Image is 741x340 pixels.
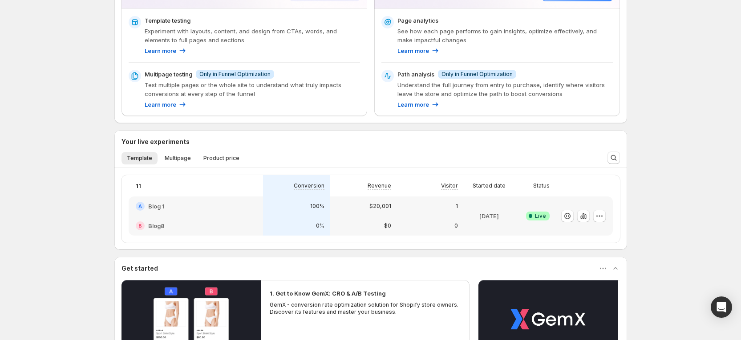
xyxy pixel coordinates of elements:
[270,289,386,298] h2: 1. Get to Know GemX: CRO & A/B Testing
[397,27,613,44] p: See how each page performs to gain insights, optimize effectively, and make impactful changes
[397,80,613,98] p: Understand the full journey from entry to purchase, identify where visitors leave the store and o...
[145,16,190,25] p: Template testing
[535,212,546,220] span: Live
[145,46,187,55] a: Learn more
[456,203,458,210] p: 1
[397,100,429,109] p: Learn more
[145,27,360,44] p: Experiment with layouts, content, and design from CTAs, words, and elements to full pages and sec...
[397,70,434,79] p: Path analysis
[121,137,190,146] h3: Your live experiments
[145,80,360,98] p: Test multiple pages or the whole site to understand what truly impacts conversions at every step ...
[127,155,152,162] span: Template
[145,46,176,55] p: Learn more
[145,100,176,109] p: Learn more
[473,182,506,189] p: Started date
[294,182,324,189] p: Conversion
[397,16,438,25] p: Page analytics
[145,70,192,79] p: Multipage testing
[316,222,324,229] p: 0%
[368,182,391,189] p: Revenue
[441,71,513,78] span: Only in Funnel Optimization
[121,264,158,273] h3: Get started
[165,155,191,162] span: Multipage
[397,46,429,55] p: Learn more
[148,202,165,211] h2: Blog 1
[384,222,391,229] p: $0
[454,222,458,229] p: 0
[397,46,440,55] a: Learn more
[711,296,732,318] div: Open Intercom Messenger
[441,182,458,189] p: Visitor
[533,182,550,189] p: Status
[148,221,165,230] h2: Blog8
[199,71,271,78] span: Only in Funnel Optimization
[145,100,187,109] a: Learn more
[310,203,324,210] p: 100%
[369,203,391,210] p: $20,001
[479,212,499,220] p: [DATE]
[203,155,239,162] span: Product price
[136,181,141,190] p: 11
[138,223,142,228] h2: B
[397,100,440,109] a: Learn more
[270,301,461,316] p: GemX - conversion rate optimization solution for Shopify store owners. Discover its features and ...
[138,204,142,209] h2: A
[607,152,620,164] button: Search and filter results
